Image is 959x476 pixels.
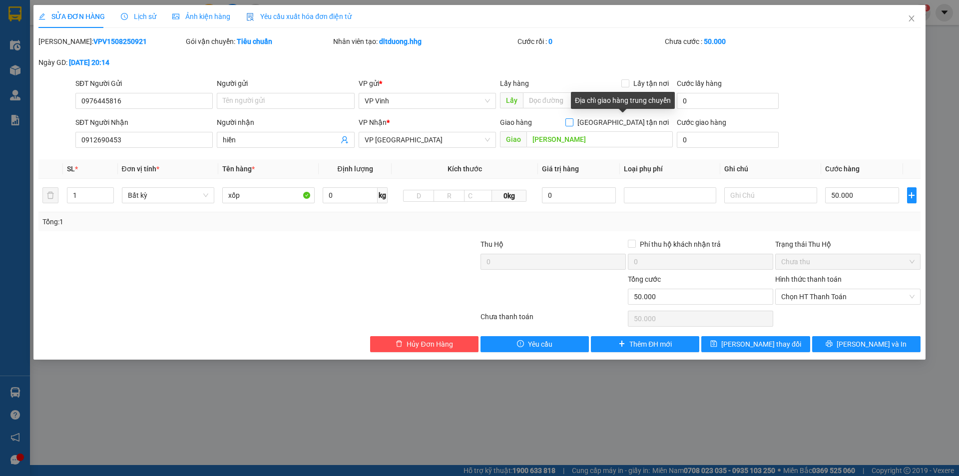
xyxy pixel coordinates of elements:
div: Nhân viên tạo: [333,36,515,47]
span: Kích thước [448,165,482,173]
span: save [710,340,717,348]
span: Thu Hộ [480,240,503,248]
span: Tổng cước [628,275,661,283]
span: VP Nhận [359,118,387,126]
button: printer[PERSON_NAME] và In [812,336,921,352]
img: logo [5,41,22,91]
div: [PERSON_NAME]: [38,36,184,47]
input: Ghi Chú [724,187,817,203]
div: Chưa thanh toán [479,311,627,329]
div: Gói vận chuyển: [186,36,331,47]
span: user-add [341,136,349,144]
button: plus [907,187,917,203]
span: Cước hàng [825,165,860,173]
input: Cước lấy hàng [677,93,779,109]
span: VP Vinh [365,93,490,108]
div: Cước rồi : [517,36,663,47]
span: [GEOGRAPHIC_DATA] tận nơi [573,117,673,128]
span: kg [378,187,388,203]
span: delete [396,340,403,348]
span: printer [826,340,833,348]
strong: HÃNG XE HẢI HOÀNG GIA [32,10,95,31]
span: clock-circle [121,13,128,20]
span: exclamation-circle [517,340,524,348]
img: icon [246,13,254,21]
span: Giá trị hàng [542,165,579,173]
label: Cước lấy hàng [677,79,722,87]
span: [PERSON_NAME] và In [837,339,907,350]
button: Close [898,5,926,33]
div: Trạng thái Thu Hộ [775,239,921,250]
button: deleteHủy Đơn Hàng [370,336,479,352]
b: [DATE] 20:14 [69,58,109,66]
span: SỬA ĐƠN HÀNG [38,12,105,20]
div: Người gửi [217,78,354,89]
div: Người nhận [217,117,354,128]
div: Địa chỉ giao hàng trung chuyển [571,92,675,109]
span: 0kg [492,190,526,202]
span: VP Đà Nẵng [365,132,490,147]
input: VD: Bàn, Ghế [222,187,315,203]
th: Ghi chú [720,159,821,179]
span: Định lượng [337,165,373,173]
span: picture [172,13,179,20]
div: SĐT Người Gửi [75,78,213,89]
span: Lịch sử [121,12,156,20]
input: R [434,190,465,202]
b: Tiêu chuẩn [237,37,272,45]
input: D [403,190,434,202]
b: dltduong.hhg [379,37,422,45]
span: Yêu cầu [528,339,552,350]
span: Lấy tận nơi [629,78,673,89]
span: close [908,14,916,22]
span: [PERSON_NAME] thay đổi [721,339,801,350]
button: plusThêm ĐH mới [591,336,699,352]
strong: PHIẾU GỬI HÀNG [38,73,89,94]
span: Thêm ĐH mới [629,339,672,350]
b: VPV1508250921 [93,37,147,45]
b: 0 [548,37,552,45]
span: Đơn vị tính [122,165,159,173]
span: edit [38,13,45,20]
span: Chưa thu [781,254,915,269]
span: Bất kỳ [128,188,208,203]
button: delete [42,187,58,203]
div: Ngày GD: [38,57,184,68]
div: SĐT Người Nhận [75,117,213,128]
input: Dọc đường [526,131,673,147]
input: Cước giao hàng [677,132,779,148]
label: Cước giao hàng [677,118,726,126]
div: Tổng: 1 [42,216,370,227]
input: C [464,190,492,202]
span: SL [67,165,75,173]
b: 50.000 [704,37,726,45]
th: Loại phụ phí [620,159,720,179]
input: Dọc đường [523,92,673,108]
span: Phí thu hộ khách nhận trả [636,239,725,250]
span: 42 [PERSON_NAME] - Vinh - [GEOGRAPHIC_DATA] [24,33,97,59]
div: VP gửi [359,78,496,89]
label: Hình thức thanh toán [775,275,842,283]
span: Tên hàng [222,165,255,173]
span: Lấy hàng [500,79,529,87]
span: Giao [500,131,526,147]
span: Giao hàng [500,118,532,126]
button: save[PERSON_NAME] thay đổi [701,336,810,352]
div: Chưa cước : [665,36,810,47]
span: Lấy [500,92,523,108]
span: plus [908,191,916,199]
span: Ảnh kiện hàng [172,12,230,20]
span: Chọn HT Thanh Toán [781,289,915,304]
span: plus [618,340,625,348]
span: Hủy Đơn Hàng [407,339,453,350]
span: Yêu cầu xuất hóa đơn điện tử [246,12,352,20]
button: exclamation-circleYêu cầu [480,336,589,352]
